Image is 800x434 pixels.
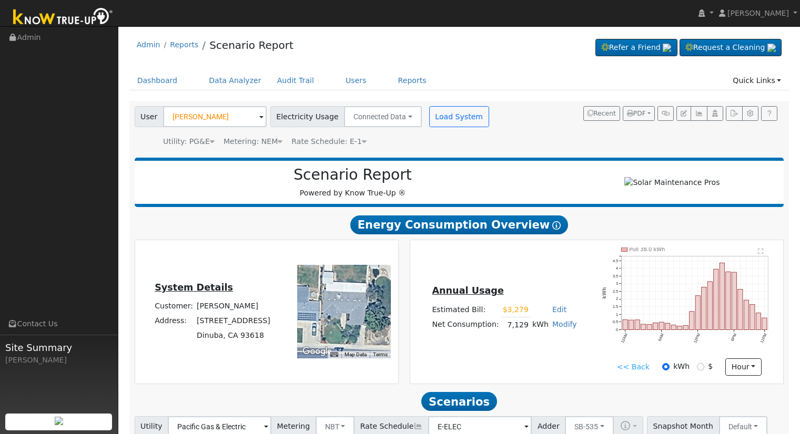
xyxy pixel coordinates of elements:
u: Annual Usage [432,285,503,296]
i: Show Help [552,221,561,230]
span: Scenarios [421,392,497,411]
rect: onclick="" [707,282,712,330]
img: Google [300,345,335,358]
div: [PERSON_NAME] [5,355,113,366]
text: 1.5 [613,304,618,309]
a: Refer a Friend [595,39,677,57]
text: Pull 38.0 kWh [630,246,665,252]
text: 4.5 [613,259,618,263]
img: Solar Maintenance Pros [624,177,720,188]
rect: onclick="" [702,287,706,329]
text: 12PM [693,333,701,344]
rect: onclick="" [671,325,676,330]
span: Electricity Usage [270,106,345,127]
span: Energy Consumption Overview [350,215,568,234]
td: 7,129 [501,317,530,333]
td: Estimated Bill: [430,302,501,317]
a: Request a Cleaning [680,39,782,57]
u: System Details [155,282,233,293]
span: User [135,106,164,127]
rect: onclick="" [683,326,688,330]
text: 3.5 [613,274,618,278]
rect: onclick="" [720,263,725,329]
rect: onclick="" [714,269,718,329]
rect: onclick="" [659,322,664,329]
a: Help Link [761,106,777,121]
rect: onclick="" [738,289,743,329]
div: Utility: PG&E [163,136,215,147]
a: Scenario Report [209,39,293,51]
rect: onclick="" [762,318,767,329]
a: Quick Links [725,71,789,90]
td: Customer: [153,299,195,314]
a: Data Analyzer [201,71,269,90]
a: Audit Trail [269,71,322,90]
span: [PERSON_NAME] [727,9,789,17]
td: kWh [530,317,550,333]
text: 3 [616,281,618,286]
input: $ [697,363,704,370]
rect: onclick="" [744,300,749,329]
td: Dinuba, CA 93618 [195,328,272,343]
rect: onclick="" [695,296,700,330]
button: hour [725,358,762,376]
rect: onclick="" [623,320,627,330]
rect: onclick="" [653,323,658,330]
button: Login As [707,106,723,121]
a: Open this area in Google Maps (opens a new window) [300,345,335,358]
rect: onclick="" [726,272,731,329]
label: $ [708,361,713,372]
rect: onclick="" [690,312,694,330]
text: 0.5 [613,319,618,324]
text: 6PM [730,333,738,342]
text: 11PM [760,333,768,344]
label: kWh [673,361,690,372]
span: PDF [627,110,646,117]
rect: onclick="" [641,324,646,330]
button: Connected Data [344,106,422,127]
text: 4 [616,266,618,271]
img: retrieve [663,44,671,52]
button: Map Data [345,351,367,358]
text:  [758,248,764,254]
rect: onclick="" [750,305,755,330]
button: PDF [623,106,655,121]
rect: onclick="" [629,320,634,329]
button: Settings [742,106,758,121]
div: Powered by Know True-Up ® [140,166,566,199]
h2: Scenario Report [145,166,560,184]
text: 2.5 [613,289,618,294]
input: kWh [662,363,670,370]
a: Dashboard [129,71,186,90]
a: << Back [617,361,650,373]
rect: onclick="" [635,320,640,330]
rect: onclick="" [756,313,761,330]
a: Users [338,71,374,90]
text: 0 [616,327,618,332]
img: retrieve [55,417,63,425]
text: 6AM [657,333,665,342]
button: Multi-Series Graph [691,106,707,121]
button: Export Interval Data [726,106,742,121]
a: Admin [137,40,160,49]
a: Modify [552,320,577,328]
a: Reports [390,71,434,90]
text: 1 [616,312,618,317]
span: Alias: E1 [291,137,367,146]
input: Select a User [163,106,267,127]
a: Edit [552,305,566,314]
rect: onclick="" [677,326,682,330]
img: Know True-Up [8,6,118,29]
a: Reports [170,40,198,49]
button: Keyboard shortcuts [330,351,338,358]
td: $3,279 [501,302,530,317]
button: Recent [583,106,620,121]
button: Edit User [676,106,691,121]
td: Address: [153,314,195,328]
a: Terms (opens in new tab) [373,352,388,357]
rect: onclick="" [665,323,670,329]
button: Load System [429,106,489,127]
img: retrieve [767,44,776,52]
text: 2 [616,297,618,302]
td: Net Consumption: [430,317,501,333]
